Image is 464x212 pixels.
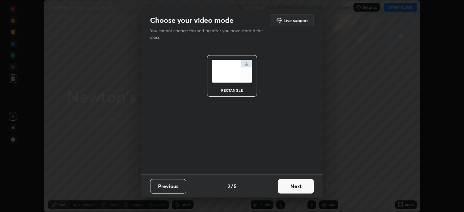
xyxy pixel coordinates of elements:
[234,182,237,190] h4: 5
[278,179,314,194] button: Next
[231,182,233,190] h4: /
[283,18,308,22] h5: Live support
[217,88,246,92] div: rectangle
[228,182,230,190] h4: 2
[150,16,233,25] h2: Choose your video mode
[212,60,252,83] img: normalScreenIcon.ae25ed63.svg
[150,179,186,194] button: Previous
[150,28,268,41] p: You cannot change this setting after you have started the class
